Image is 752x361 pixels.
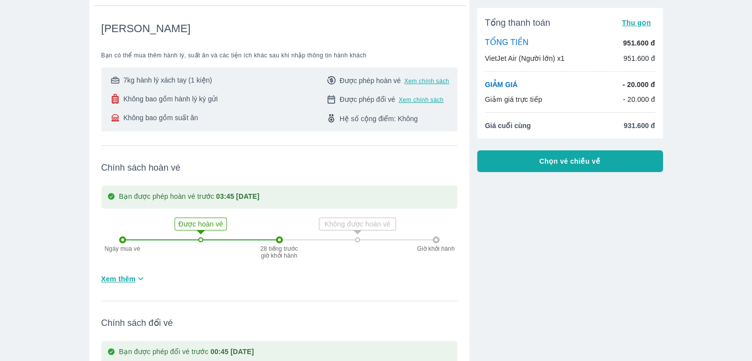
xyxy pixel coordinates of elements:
[260,245,299,259] p: 28 tiếng trước giờ khởi hành
[485,80,518,90] p: GIẢM GIÁ
[414,245,458,252] p: Giờ khởi hành
[618,16,655,30] button: Thu gọn
[477,150,663,172] button: Chọn vé chiều về
[101,51,457,59] span: Bạn có thể mua thêm hành lý, suất ăn và các tiện ích khác sau khi nhập thông tin hành khách
[124,94,218,104] span: Không bao gồm hành lý ký gửi
[100,245,145,252] p: Ngày mua vé
[101,317,457,329] span: Chính sách đổi vé
[485,38,529,48] p: TỔNG TIỀN
[119,191,260,203] p: Bạn được phép hoàn vé trước
[485,53,565,63] p: VietJet Air (Người lớn) x1
[119,347,254,358] p: Bạn được phép đổi vé trước
[622,19,651,27] span: Thu gọn
[101,162,457,174] span: Chính sách hoàn vé
[623,121,655,131] span: 931.600 đ
[404,77,449,85] button: Xem chính sách
[101,22,191,36] span: [PERSON_NAME]
[320,219,395,229] p: Không được hoàn vé
[176,219,225,229] p: Được hoàn vé
[211,348,254,356] strong: 00:45 [DATE]
[622,80,655,90] p: - 20.000 đ
[485,121,531,131] span: Giá cuối cùng
[623,94,655,104] p: - 20.000 đ
[216,192,260,200] strong: 03:45 [DATE]
[398,96,443,104] button: Xem chính sách
[485,17,550,29] span: Tổng thanh toán
[623,38,655,48] p: 951.600 đ
[623,53,655,63] p: 951.600 đ
[340,114,418,124] span: Hệ số cộng điểm: Không
[97,271,150,287] button: Xem thêm
[101,274,136,284] span: Xem thêm
[340,94,396,104] span: Được phép đổi vé
[539,156,601,166] span: Chọn vé chiều về
[340,76,401,86] span: Được phép hoàn vé
[124,113,198,123] span: Không bao gồm suất ăn
[124,75,212,85] span: 7kg hành lý xách tay (1 kiện)
[485,94,542,104] p: Giảm giá trực tiếp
